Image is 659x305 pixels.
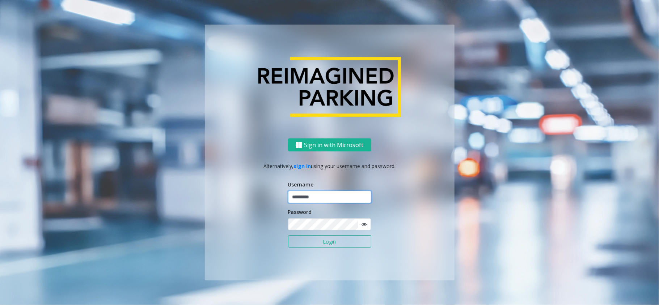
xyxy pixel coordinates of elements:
label: Username [288,181,314,188]
button: Sign in with Microsoft [288,138,371,152]
button: Login [288,235,371,248]
label: Password [288,208,312,216]
a: sign in [293,163,311,169]
p: Alternatively, using your username and password. [212,162,447,170]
